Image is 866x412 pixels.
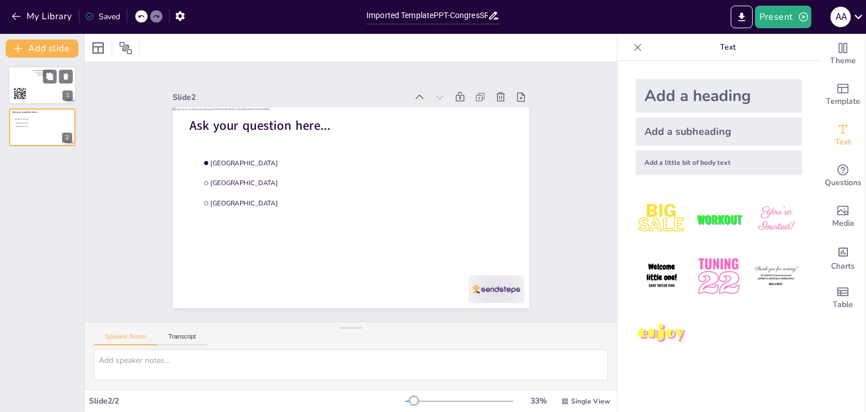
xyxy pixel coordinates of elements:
span: Position [119,41,132,55]
button: Delete Slide [59,69,73,83]
div: Add ready made slides [820,74,865,115]
div: Add charts and graphs [820,237,865,278]
img: 2.jpeg [692,193,745,246]
button: My Library [8,7,77,25]
span: Theme [830,55,856,67]
img: 6.jpeg [750,250,802,303]
div: Add a little bit of body text [635,150,802,175]
span: Single View [571,397,610,406]
div: Add a table [820,278,865,318]
button: Add slide [6,40,78,58]
div: 33 % [525,396,552,406]
span: [GEOGRAPHIC_DATA] [16,126,47,128]
button: a a [830,6,851,28]
span: [GEOGRAPHIC_DATA] [210,179,375,187]
div: 2 [9,108,76,146]
span: [GEOGRAPHIC_DATA] [16,122,47,124]
input: Insert title [366,7,488,24]
div: Slide 2 / 2 [89,396,405,406]
button: Speaker Notes [94,333,157,345]
span: Text [835,136,851,148]
div: a a [830,7,851,27]
span: [GEOGRAPHIC_DATA] [16,118,47,120]
div: Change the overall theme [820,34,865,74]
span: Ask your question here... [12,111,39,114]
div: Add a heading [635,79,802,113]
div: Saved [85,11,120,22]
img: 1.jpeg [635,193,688,246]
button: Transcript [157,333,207,345]
span: Table [833,299,853,311]
span: Ask your question here... [189,117,330,134]
button: Export to PowerPoint [731,6,753,28]
div: 1 [63,91,73,101]
div: Add a subheading [635,117,802,146]
button: Duplicate Slide [43,69,56,83]
div: 2 [62,133,72,143]
img: 4.jpeg [635,250,688,303]
div: Add images, graphics, shapes or video [820,196,865,237]
span: [GEOGRAPHIC_DATA] [210,159,375,167]
span: Charts [831,260,855,273]
p: Text [647,34,809,61]
div: Layout [89,39,107,57]
span: Template [826,95,860,108]
div: Slide 2 [173,92,408,103]
div: Get real-time input from your audience [820,156,865,196]
div: Add text boxes [820,115,865,156]
img: 7.jpeg [635,308,688,360]
button: Present [755,6,811,28]
span: Go to [URL][DOMAIN_NAME] and login with code: Free51380290 [33,70,52,76]
div: 1 [8,66,76,104]
span: Questions [825,177,861,189]
span: [GEOGRAPHIC_DATA] [210,199,375,207]
img: 3.jpeg [750,193,802,246]
span: Media [832,217,854,230]
img: 5.jpeg [692,250,745,303]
